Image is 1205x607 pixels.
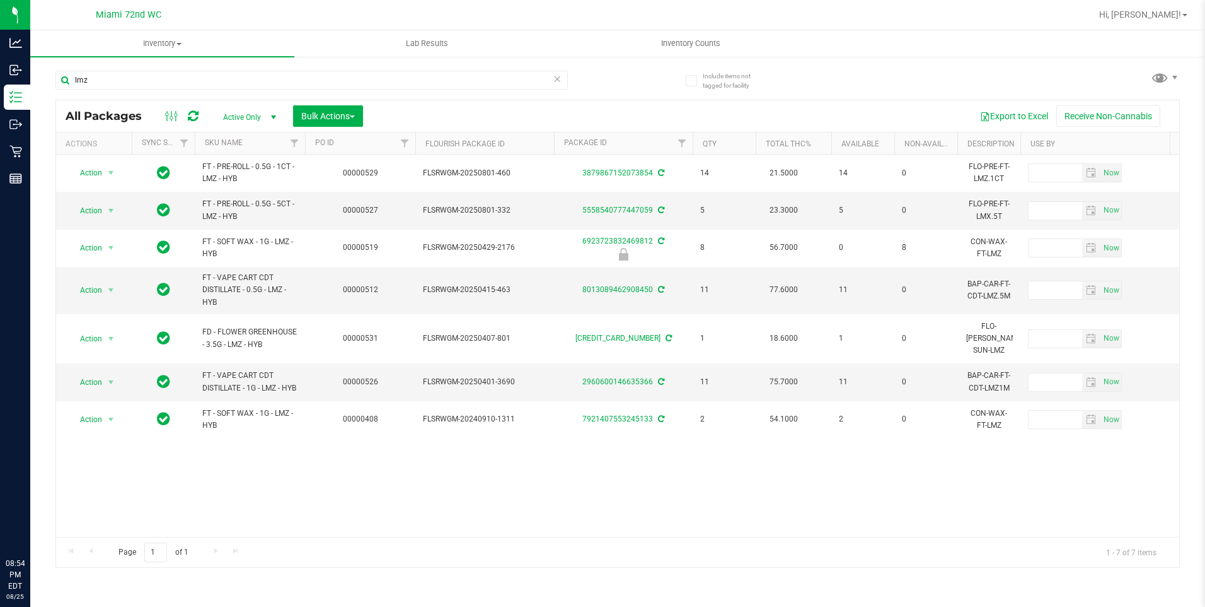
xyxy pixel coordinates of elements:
[55,71,568,90] input: Search Package ID, Item Name, SKU, Lot or Part Number...
[343,168,378,177] a: 00000529
[423,167,546,179] span: FLSRWGM-20250801-460
[103,411,119,428] span: select
[763,373,804,391] span: 75.7000
[293,105,363,127] button: Bulk Actions
[656,377,664,386] span: Sync from Compliance System
[763,281,804,299] span: 77.6000
[656,415,664,423] span: Sync from Compliance System
[965,160,1013,186] div: FLO-PRE-FT-LMZ.1CT
[9,37,22,49] inline-svg: Analytics
[763,201,804,220] span: 23.3000
[389,38,465,49] span: Lab Results
[202,272,297,309] span: FT - VAPE CART CDT DISTILLATE - 0.5G - LMZ - HYB
[202,198,297,222] span: FT - PRE-ROLL - 0.5G - 5CT - LMZ - HYB
[965,277,1013,303] div: BAP-CAR-FT-CDT-LMZ.5M
[9,64,22,76] inline-svg: Inbound
[343,377,378,386] a: 00000526
[582,206,653,215] a: 5558540777447059
[423,284,546,296] span: FLSRWGM-20250415-463
[582,415,653,423] a: 7921407553245133
[1100,411,1121,428] span: select
[142,138,190,147] a: Sync Status
[672,133,693,154] a: Filter
[700,167,748,179] span: 14
[582,237,653,245] a: 6923723832469812
[202,161,297,185] span: FT - PRE-ROLL - 0.5G - 1CT - LMZ - HYB
[69,330,103,348] span: Action
[1082,281,1100,299] span: select
[395,133,415,154] a: Filter
[1100,281,1121,299] span: select
[700,284,748,296] span: 11
[656,285,664,294] span: Sync from Compliance System
[1100,374,1121,391] span: select
[700,413,748,425] span: 2
[1082,164,1100,182] span: select
[763,164,804,182] span: 21.5000
[1030,139,1055,148] a: Use By
[1100,411,1122,429] span: Set Current date
[6,558,25,592] p: 08:54 PM EDT
[582,377,653,386] a: 2960600146635366
[1100,164,1122,182] span: Set Current date
[1082,239,1100,257] span: select
[965,319,1013,358] div: FLO-[PERSON_NAME]-SUN-LMZ
[763,410,804,428] span: 54.1000
[103,330,119,348] span: select
[902,167,950,179] span: 0
[564,138,607,147] a: Package ID
[202,408,297,432] span: FT - SOFT WAX - 1G - LMZ - HYB
[965,235,1013,261] div: CON-WAX-FT-LMZ
[965,368,1013,395] div: BAP-CAR-FT-CDT-LMZ1M
[425,139,505,148] a: Flourish Package ID
[902,376,950,388] span: 0
[343,334,378,343] a: 00000531
[1099,9,1181,20] span: Hi, [PERSON_NAME]!
[582,285,653,294] a: 8013089462908450
[839,333,887,345] span: 1
[423,204,546,216] span: FLSRWGM-20250801-332
[664,334,672,343] span: Sync from Compliance System
[763,239,804,257] span: 56.7000
[144,543,167,562] input: 1
[1100,164,1121,182] span: select
[294,30,558,57] a: Lab Results
[66,139,127,148] div: Actions
[157,329,170,347] span: In Sync
[656,206,664,215] span: Sync from Compliance System
[66,109,154,123] span: All Packages
[766,139,811,148] a: Total THC%
[1082,374,1100,391] span: select
[1082,411,1100,428] span: select
[9,118,22,131] inline-svg: Outbound
[656,168,664,177] span: Sync from Compliance System
[103,239,119,257] span: select
[343,206,378,215] a: 00000527
[967,139,1015,148] a: Description
[315,138,334,147] a: PO ID
[174,133,195,154] a: Filter
[582,168,653,177] a: 3879867152073854
[1100,330,1121,348] span: select
[700,333,748,345] span: 1
[1100,329,1122,348] span: Set Current date
[763,329,804,348] span: 18.6000
[1056,105,1160,127] button: Receive Non-Cannabis
[1082,330,1100,348] span: select
[343,243,378,252] a: 00000519
[972,105,1056,127] button: Export to Excel
[703,71,766,90] span: Include items not tagged for facility
[644,38,737,49] span: Inventory Counts
[69,164,103,182] span: Action
[839,376,887,388] span: 11
[69,239,103,257] span: Action
[108,543,199,562] span: Page of 1
[902,242,950,254] span: 8
[965,197,1013,223] div: FLO-PRE-FT-LMX.5T
[202,326,297,350] span: FD - FLOWER GREENHOUSE - 3.5G - LMZ - HYB
[9,91,22,103] inline-svg: Inventory
[9,145,22,158] inline-svg: Retail
[902,284,950,296] span: 0
[552,248,695,261] div: Newly Received
[157,164,170,182] span: In Sync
